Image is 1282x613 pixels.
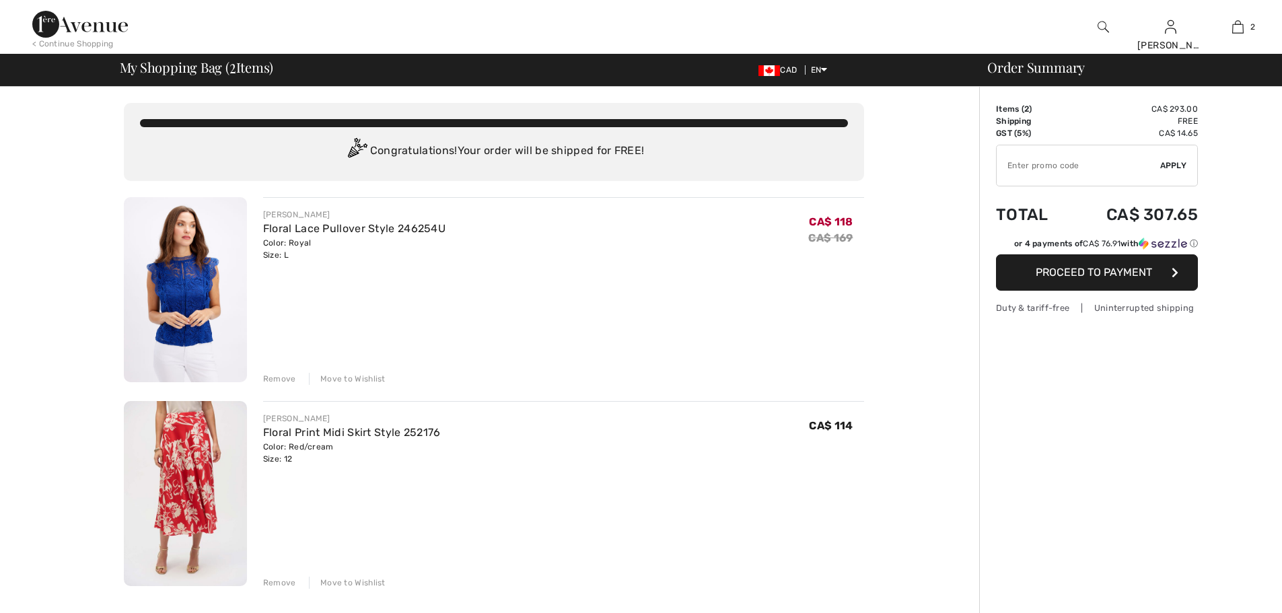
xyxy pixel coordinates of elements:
img: Congratulation2.svg [343,138,370,165]
td: Items ( ) [996,103,1069,115]
span: Proceed to Payment [1036,266,1152,279]
div: < Continue Shopping [32,38,114,50]
span: CA$ 114 [809,419,853,432]
div: [PERSON_NAME] [263,209,446,221]
a: 2 [1205,19,1271,35]
div: [PERSON_NAME] [1137,38,1203,52]
div: Order Summary [971,61,1274,74]
div: Color: Red/cream Size: 12 [263,441,441,465]
a: Floral Print Midi Skirt Style 252176 [263,426,441,439]
img: My Bag [1232,19,1244,35]
input: Promo code [997,145,1160,186]
img: My Info [1165,19,1176,35]
img: Floral Print Midi Skirt Style 252176 [124,401,247,586]
span: Apply [1160,159,1187,172]
span: 2 [229,57,236,75]
img: 1ère Avenue [32,11,128,38]
img: Canadian Dollar [758,65,780,76]
span: CA$ 76.91 [1083,239,1120,248]
div: Remove [263,577,296,589]
td: Shipping [996,115,1069,127]
div: Remove [263,373,296,385]
td: Total [996,192,1069,238]
span: CAD [758,65,802,75]
div: Color: Royal Size: L [263,237,446,261]
span: My Shopping Bag ( Items) [120,61,274,74]
span: EN [811,65,828,75]
span: 2 [1024,104,1029,114]
a: Floral Lace Pullover Style 246254U [263,222,446,235]
span: CA$ 118 [809,215,853,228]
td: CA$ 293.00 [1069,103,1198,115]
td: CA$ 14.65 [1069,127,1198,139]
img: Sezzle [1139,238,1187,250]
div: Move to Wishlist [309,577,386,589]
s: CA$ 169 [808,231,853,244]
div: or 4 payments ofCA$ 76.91withSezzle Click to learn more about Sezzle [996,238,1198,254]
button: Proceed to Payment [996,254,1198,291]
div: Congratulations! Your order will be shipped for FREE! [140,138,848,165]
div: or 4 payments of with [1014,238,1198,250]
div: [PERSON_NAME] [263,412,441,425]
div: Move to Wishlist [309,373,386,385]
td: GST (5%) [996,127,1069,139]
img: Floral Lace Pullover Style 246254U [124,197,247,382]
div: Duty & tariff-free | Uninterrupted shipping [996,301,1198,314]
span: 2 [1250,21,1255,33]
td: CA$ 307.65 [1069,192,1198,238]
img: search the website [1098,19,1109,35]
td: Free [1069,115,1198,127]
a: Sign In [1165,20,1176,33]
